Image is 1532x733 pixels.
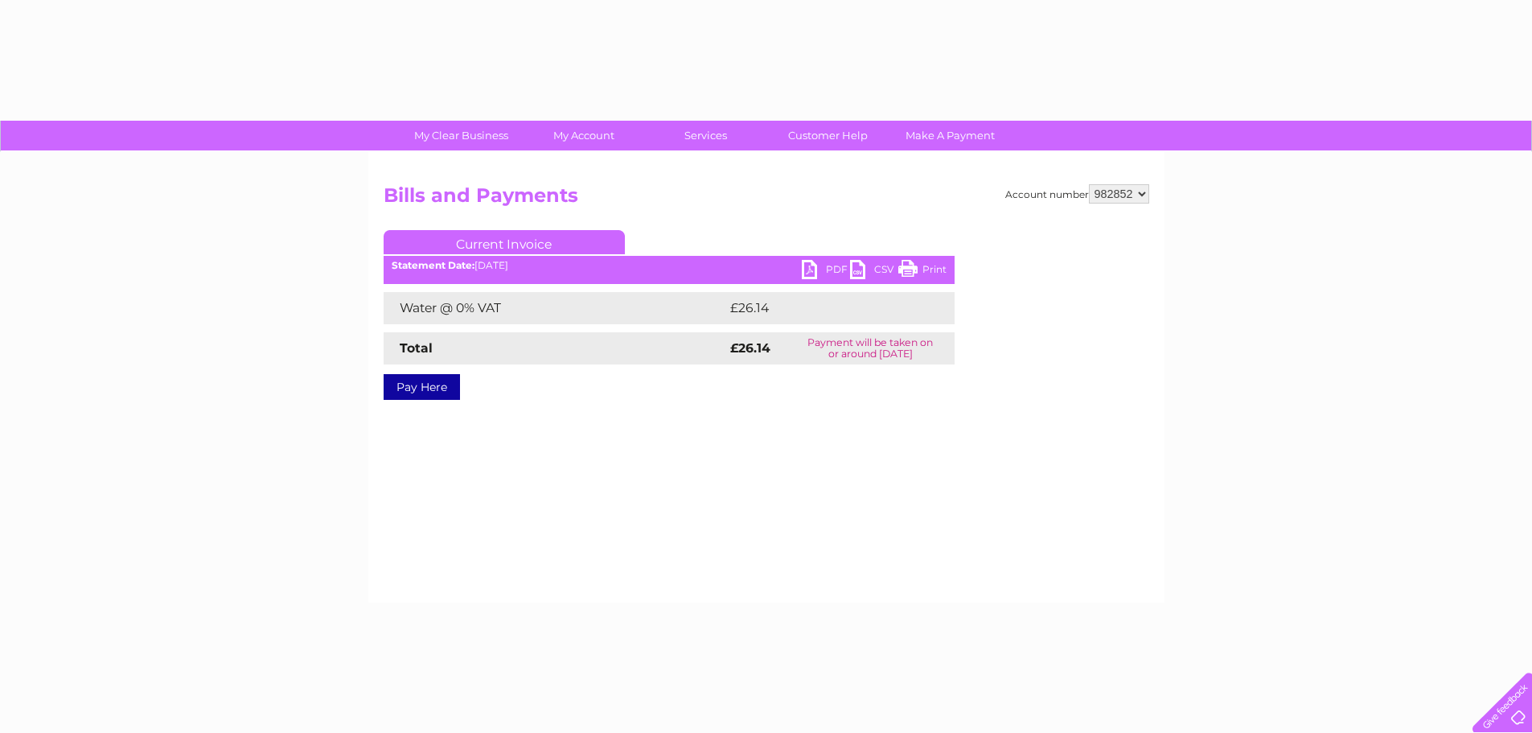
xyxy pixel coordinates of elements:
[1005,184,1149,204] div: Account number
[762,121,894,150] a: Customer Help
[884,121,1017,150] a: Make A Payment
[639,121,772,150] a: Services
[802,260,850,283] a: PDF
[850,260,898,283] a: CSV
[384,230,625,254] a: Current Invoice
[400,340,433,356] strong: Total
[898,260,947,283] a: Print
[726,292,921,324] td: £26.14
[517,121,650,150] a: My Account
[384,292,726,324] td: Water @ 0% VAT
[384,260,955,271] div: [DATE]
[384,374,460,400] a: Pay Here
[787,332,955,364] td: Payment will be taken on or around [DATE]
[384,184,1149,215] h2: Bills and Payments
[395,121,528,150] a: My Clear Business
[392,259,474,271] b: Statement Date:
[730,340,770,356] strong: £26.14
